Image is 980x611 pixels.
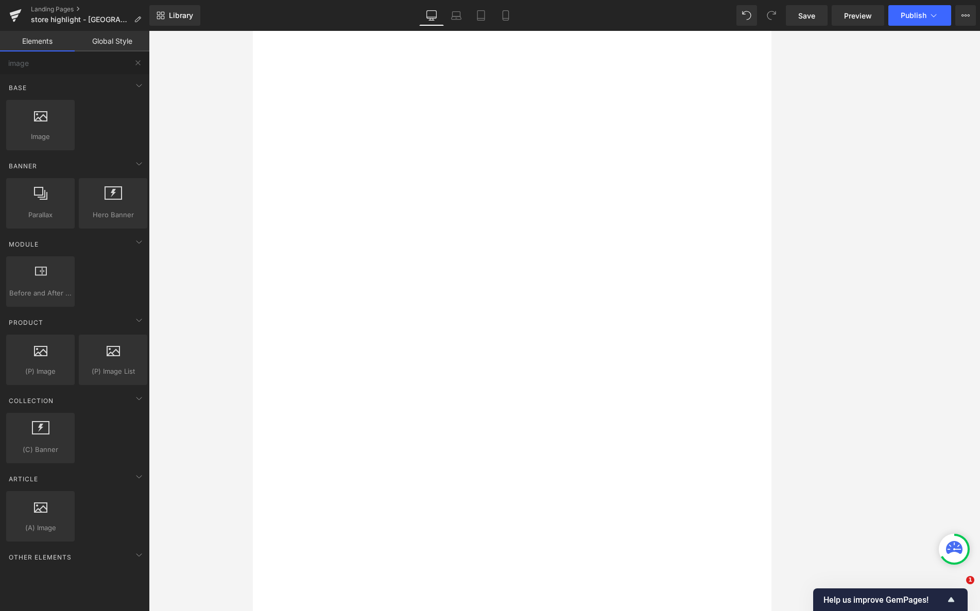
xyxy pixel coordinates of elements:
[844,10,872,21] span: Preview
[955,5,976,26] button: More
[8,318,44,327] span: Product
[736,5,757,26] button: Undo
[9,288,72,299] span: Before and After Images
[9,210,72,220] span: Parallax
[945,576,970,601] iframe: Intercom live chat
[823,593,957,606] button: Show survey - Help us improve GemPages!
[901,11,926,20] span: Publish
[8,552,73,562] span: Other Elements
[31,5,149,13] a: Landing Pages
[9,366,72,377] span: (P) Image
[9,522,72,533] span: (A) Image
[8,474,39,484] span: Article
[761,5,782,26] button: Redo
[444,5,469,26] a: Laptop
[9,444,72,455] span: (C) Banner
[82,210,144,220] span: Hero Banner
[823,595,945,605] span: Help us improve GemPages!
[8,161,38,171] span: Banner
[419,5,444,26] a: Desktop
[8,239,40,249] span: Module
[8,83,28,93] span: Base
[888,5,951,26] button: Publish
[966,576,974,584] span: 1
[469,5,493,26] a: Tablet
[493,5,518,26] a: Mobile
[832,5,884,26] a: Preview
[8,396,55,406] span: Collection
[31,15,130,24] span: store highlight - [GEOGRAPHIC_DATA]
[149,5,200,26] a: New Library
[9,131,72,142] span: Image
[798,10,815,21] span: Save
[169,11,193,20] span: Library
[75,31,149,51] a: Global Style
[82,366,144,377] span: (P) Image List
